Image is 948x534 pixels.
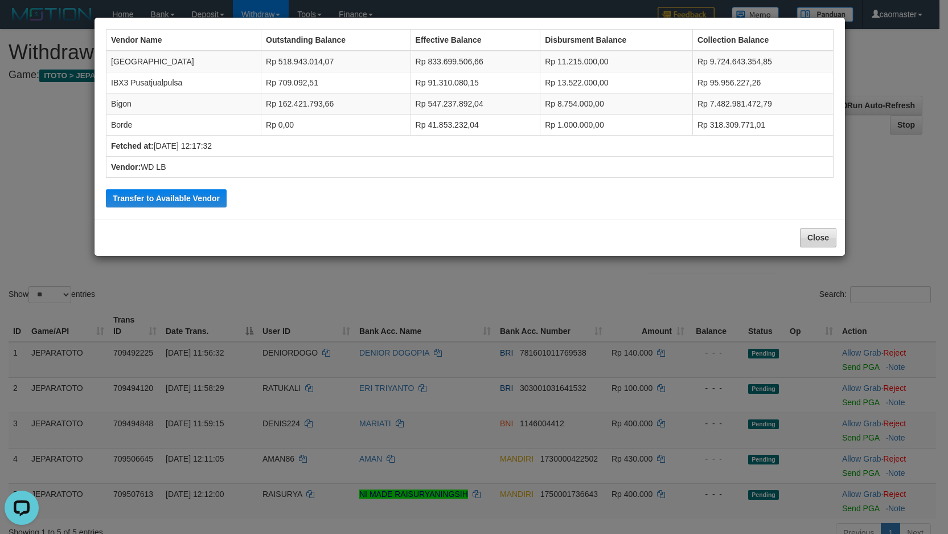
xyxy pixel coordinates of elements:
[111,141,154,150] b: Fetched at:
[411,72,540,93] td: Rp 91.310.080,15
[261,51,411,72] td: Rp 518.943.014,07
[540,93,693,115] td: Rp 8.754.000,00
[411,51,540,72] td: Rp 833.699.506,66
[540,115,693,136] td: Rp 1.000.000,00
[261,30,411,51] th: Outstanding Balance
[540,72,693,93] td: Rp 13.522.000,00
[106,115,261,136] td: Borde
[106,136,834,157] td: [DATE] 12:17:32
[411,93,540,115] td: Rp 547.237.892,04
[692,51,833,72] td: Rp 9.724.643.354,85
[540,30,693,51] th: Disbursment Balance
[411,115,540,136] td: Rp 41.853.232,04
[692,93,833,115] td: Rp 7.482.981.472,79
[800,228,836,247] button: Close
[692,30,833,51] th: Collection Balance
[106,72,261,93] td: IBX3 Pusatjualpulsa
[261,93,411,115] td: Rp 162.421.793,66
[106,30,261,51] th: Vendor Name
[692,115,833,136] td: Rp 318.309.771,01
[411,30,540,51] th: Effective Balance
[261,115,411,136] td: Rp 0,00
[540,51,693,72] td: Rp 11.215.000,00
[111,162,141,172] b: Vendor:
[5,5,39,39] button: Open LiveChat chat widget
[106,157,834,178] td: WD LB
[692,72,833,93] td: Rp 95.956.227,26
[261,72,411,93] td: Rp 709.092,51
[106,189,227,207] button: Transfer to Available Vendor
[106,51,261,72] td: [GEOGRAPHIC_DATA]
[106,93,261,115] td: Bigon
